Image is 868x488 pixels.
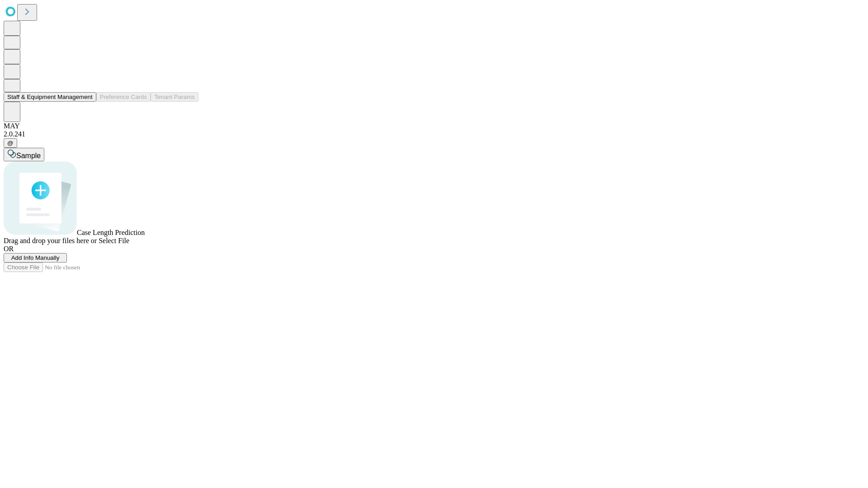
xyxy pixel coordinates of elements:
button: Tenant Params [151,92,198,102]
span: OR [4,245,14,253]
button: Staff & Equipment Management [4,92,96,102]
div: 2.0.241 [4,130,864,138]
span: Sample [16,152,41,160]
button: Preference Cards [96,92,151,102]
span: @ [7,140,14,146]
button: Add Info Manually [4,253,67,263]
button: @ [4,138,17,148]
span: Drag and drop your files here or [4,237,97,244]
span: Case Length Prediction [77,229,145,236]
button: Sample [4,148,44,161]
div: MAY [4,122,864,130]
span: Add Info Manually [11,254,60,261]
span: Select File [99,237,129,244]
